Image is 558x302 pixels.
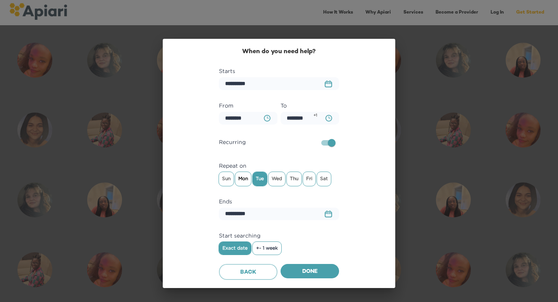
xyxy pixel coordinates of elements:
[235,173,251,184] span: Mon
[222,245,248,251] span: Exact date
[235,172,251,186] div: Mon
[269,172,285,186] div: Wed
[219,48,339,56] h2: When do you need help?
[219,66,339,76] label: Starts
[219,173,234,184] span: Sun
[287,173,301,184] span: Thu
[281,264,339,279] button: Done
[253,172,267,186] div: Tue
[219,197,339,206] label: Ends
[317,173,331,184] span: Sat
[287,172,301,186] div: Thu
[219,101,277,110] label: From
[219,161,339,170] label: Repeat on
[219,137,246,147] span: Recurring
[269,173,285,184] span: Wed
[219,172,234,186] div: Sun
[253,173,267,184] span: Tue
[226,268,271,278] span: Back
[219,242,251,254] button: Exact date
[256,245,278,251] span: +- 1 week
[281,101,339,110] label: To
[303,173,315,184] span: Fri
[219,231,339,240] label: Start searching
[219,264,277,280] button: Back
[317,172,331,186] div: Sat
[287,267,333,277] span: Done
[253,242,281,254] button: +- 1 week
[303,172,315,186] div: Fri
